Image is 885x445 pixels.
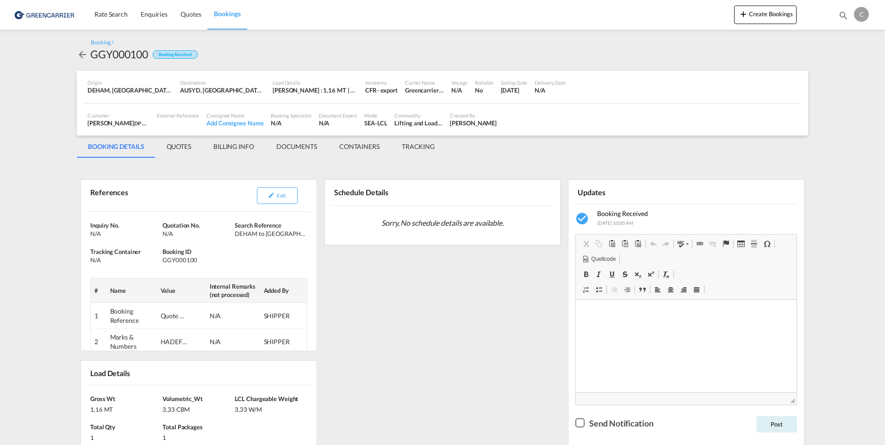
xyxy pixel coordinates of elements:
div: N/A [210,337,237,346]
a: Aus Word einfügen [631,238,644,250]
div: N/A [271,119,311,127]
a: Als Klartext einfügen (Strg+Umschalt+V) [618,238,631,250]
a: Tabelle [735,238,748,250]
md-icon: icon-pencil [268,192,274,198]
md-tab-item: TRACKING [391,136,446,158]
div: GGY000100 [162,256,232,264]
a: Einzug verkleinern [608,284,621,296]
span: Total Packages [162,423,203,431]
span: Quotes [181,10,201,18]
div: - export [377,86,398,94]
div: Voyage [451,79,467,86]
div: N/A [319,119,357,127]
span: Größe ändern [790,398,795,403]
div: AUSYD, Sydney, Australia, Oceania, Oceania [180,86,265,94]
th: # [91,278,106,303]
a: Zentriert [664,284,677,296]
a: Kursiv (Strg+I) [592,268,605,280]
md-checkbox: Checkbox No Ink [575,417,653,429]
div: Mode [364,112,387,119]
a: Durchgestrichen [618,268,631,280]
div: C [854,7,869,22]
div: Lifting and Loading Equipment and Accessories (not Otherwise Classified) [394,119,442,127]
a: Kopieren (Strg+C) [592,238,605,250]
span: Edit [277,192,286,198]
md-icon: icon-plus 400-fg [738,8,749,19]
md-tab-item: BOOKING DETAILS [77,136,156,158]
div: Carrier Name [405,79,444,86]
a: Einzug vergrößern [621,284,634,296]
th: Internal Remarks (not processed) [206,278,260,303]
button: icon-plus 400-fgCreate Bookings [734,6,797,24]
div: Quote No: 19839 - DPWORLHAM [161,311,188,321]
div: GGY000100 [90,47,148,62]
div: Load Details [273,79,358,86]
a: Ausschneiden (Strg+X) [580,238,592,250]
a: Liste [592,284,605,296]
button: icon-pencilEdit [257,187,298,204]
img: 1378a7308afe11ef83610d9e779c6b34.png [14,4,76,25]
div: N/A [210,311,237,321]
div: Schedule Details [332,184,441,201]
a: Sonderzeichen einfügen [760,238,773,250]
span: LCL Chargeable Weight [235,395,298,402]
div: Booking Received [153,50,197,59]
a: Blocksatz [690,284,703,296]
div: 1,16 MT [90,403,160,414]
md-icon: icon-arrow-left [77,49,88,60]
div: 3,33 W/M [235,403,305,414]
a: Anker [719,238,732,250]
a: Tiefgestellt [631,268,644,280]
md-tab-item: DOCUMENTS [265,136,328,158]
div: Customer [87,112,150,119]
a: Rechtsbündig [677,284,690,296]
md-pagination-wrapper: Use the left and right arrow keys to navigate between tabs [77,136,446,158]
a: Formatierung entfernen [660,268,673,280]
span: Inquiry No. [90,222,119,229]
th: Value [157,278,206,303]
a: Linksbündig [651,284,664,296]
span: Tracking Container [90,248,141,255]
span: DP WORLD LOGISTICS GERMANY B.V. & CO. KG [134,119,243,127]
a: Unterstrichen (Strg+U) [605,268,618,280]
div: SEA-LCL [364,119,387,127]
div: 8 Sep 2025 [501,86,528,94]
md-tab-item: QUOTES [156,136,202,158]
a: Einfügen (Strg+V) [605,238,618,250]
a: Fett (Strg+B) [580,268,592,280]
div: HADEF 101549 Coli no. 001/001 Dimension: 140 x 140 x 170 cm Gross weight: 1155 kg Eilbeck Cranes ... [161,337,188,346]
iframe: WYSIWYG-Editor, editor2 [576,300,797,392]
div: Greencarrier Consolidators [405,86,444,94]
span: Rate Search [94,10,128,18]
span: Volumetric_Wt [162,395,203,402]
a: Zitatblock [636,284,649,296]
a: Quellcode [580,253,618,265]
a: Horizontale Linie einfügen [748,238,760,250]
div: DEHAM to AUSYD/ 08 September, 2025 [235,229,305,238]
div: N/A [162,229,232,238]
div: Rollable [475,79,493,86]
div: Sailing Date [501,79,528,86]
div: Commodity [394,112,442,119]
div: Document Expert [319,112,357,119]
div: No [475,86,493,94]
div: [PERSON_NAME] : 1,16 MT | Volumetric Wt : 3,33 CBM | Chargeable Wt : 3,33 W/M [273,86,358,94]
td: SHIPPER [260,303,307,329]
th: Name [106,278,157,303]
div: Destination [180,79,265,86]
button: Post [756,416,797,433]
div: N/A [90,256,160,264]
md-tab-item: BILLING INFO [202,136,265,158]
a: Link entfernen [706,238,719,250]
div: N/A [90,229,160,238]
div: External Reference [157,112,199,119]
td: SHIPPER [260,329,307,355]
span: Quotation No. [162,222,200,229]
div: Updates [575,184,684,200]
a: Rechtschreibprüfung während der Texteingabe (SCAYT) [675,238,691,250]
div: icon-arrow-left [77,47,90,62]
a: Link einfügen/editieren (Strg+K) [693,238,706,250]
div: 3,33 CBM [162,403,232,414]
span: Enquiries [141,10,168,18]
